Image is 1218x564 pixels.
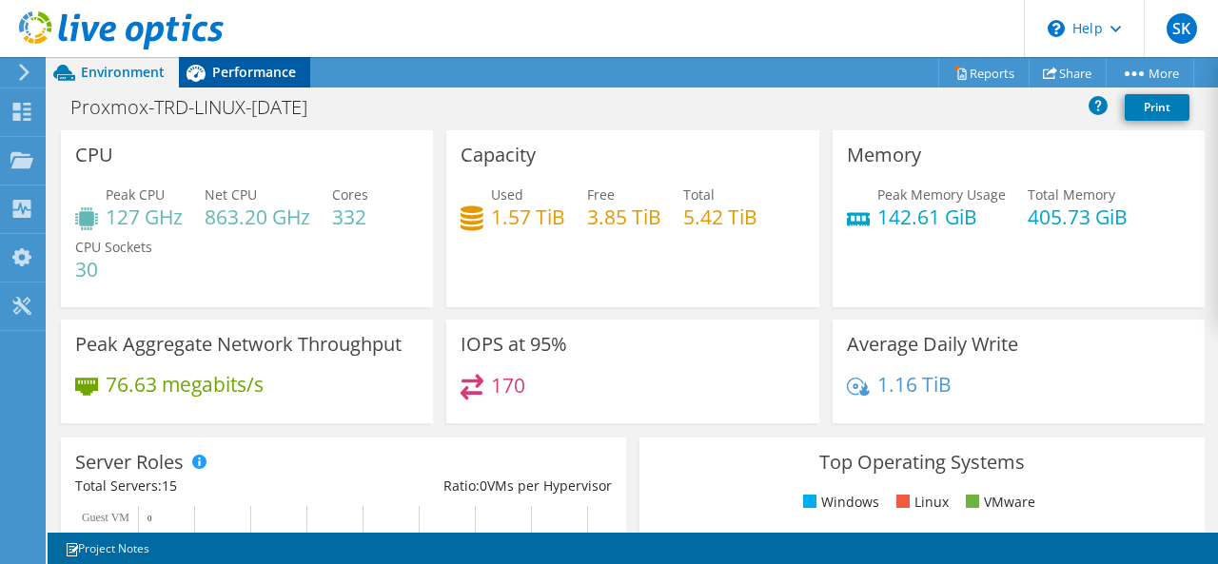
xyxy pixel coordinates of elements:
[75,452,184,473] h3: Server Roles
[1106,58,1194,88] a: More
[847,145,921,165] h3: Memory
[877,185,1006,204] span: Peak Memory Usage
[1048,20,1065,37] svg: \n
[1167,13,1197,44] span: SK
[81,63,165,81] span: Environment
[1028,206,1128,227] h4: 405.73 GiB
[75,259,152,280] h4: 30
[344,476,612,496] div: Ratio: VMs per Hypervisor
[162,476,177,495] span: 15
[205,185,257,204] span: Net CPU
[51,536,163,560] a: Project Notes
[147,514,152,523] text: 0
[892,492,949,513] li: Linux
[491,185,523,204] span: Used
[62,97,337,118] h1: Proxmox-TRD-LINUX-[DATE]
[212,63,296,81] span: Performance
[106,206,183,227] h4: 127 GHz
[683,206,757,227] h4: 5.42 TiB
[461,334,567,355] h3: IOPS at 95%
[654,452,1190,473] h3: Top Operating Systems
[847,334,1018,355] h3: Average Daily Write
[75,238,152,256] span: CPU Sockets
[877,374,952,395] h4: 1.16 TiB
[461,145,536,165] h3: Capacity
[1028,185,1115,204] span: Total Memory
[491,206,565,227] h4: 1.57 TiB
[75,334,402,355] h3: Peak Aggregate Network Throughput
[938,58,1030,88] a: Reports
[587,185,615,204] span: Free
[75,145,113,165] h3: CPU
[480,476,487,495] span: 0
[961,492,1035,513] li: VMware
[205,206,310,227] h4: 863.20 GHz
[1029,58,1107,88] a: Share
[798,492,879,513] li: Windows
[82,511,129,524] text: Guest VM
[877,206,1006,227] h4: 142.61 GiB
[75,476,344,496] div: Total Servers:
[1125,94,1189,121] a: Print
[587,206,661,227] h4: 3.85 TiB
[332,185,368,204] span: Cores
[491,375,525,396] h4: 170
[106,185,165,204] span: Peak CPU
[683,185,715,204] span: Total
[106,374,264,395] h4: 76.63 megabits/s
[332,206,368,227] h4: 332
